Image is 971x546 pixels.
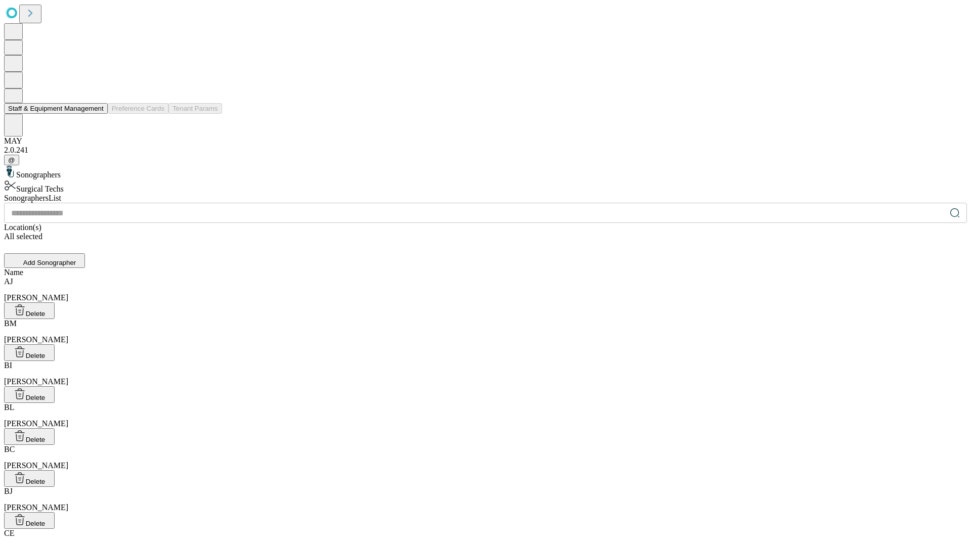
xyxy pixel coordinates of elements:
[26,310,46,317] span: Delete
[26,352,46,359] span: Delete
[4,277,13,286] span: AJ
[4,319,967,344] div: [PERSON_NAME]
[4,403,967,428] div: [PERSON_NAME]
[8,156,15,164] span: @
[26,520,46,527] span: Delete
[4,529,14,537] span: CE
[26,436,46,443] span: Delete
[4,103,108,114] button: Staff & Equipment Management
[4,179,967,194] div: Surgical Techs
[26,478,46,485] span: Delete
[4,470,55,487] button: Delete
[4,277,967,302] div: [PERSON_NAME]
[23,259,76,266] span: Add Sonographer
[4,487,967,512] div: [PERSON_NAME]
[4,302,55,319] button: Delete
[26,394,46,401] span: Delete
[4,344,55,361] button: Delete
[4,512,55,529] button: Delete
[4,165,967,179] div: Sonographers
[4,403,14,412] span: BL
[4,319,17,328] span: BM
[4,445,15,453] span: BC
[4,232,967,241] div: All selected
[108,103,168,114] button: Preference Cards
[4,223,41,232] span: Location(s)
[4,155,19,165] button: @
[4,268,967,277] div: Name
[4,146,967,155] div: 2.0.241
[168,103,222,114] button: Tenant Params
[4,445,967,470] div: [PERSON_NAME]
[4,428,55,445] button: Delete
[4,136,967,146] div: MAY
[4,194,967,203] div: Sonographers List
[4,361,12,370] span: BI
[4,253,85,268] button: Add Sonographer
[4,361,967,386] div: [PERSON_NAME]
[4,487,13,495] span: BJ
[4,386,55,403] button: Delete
